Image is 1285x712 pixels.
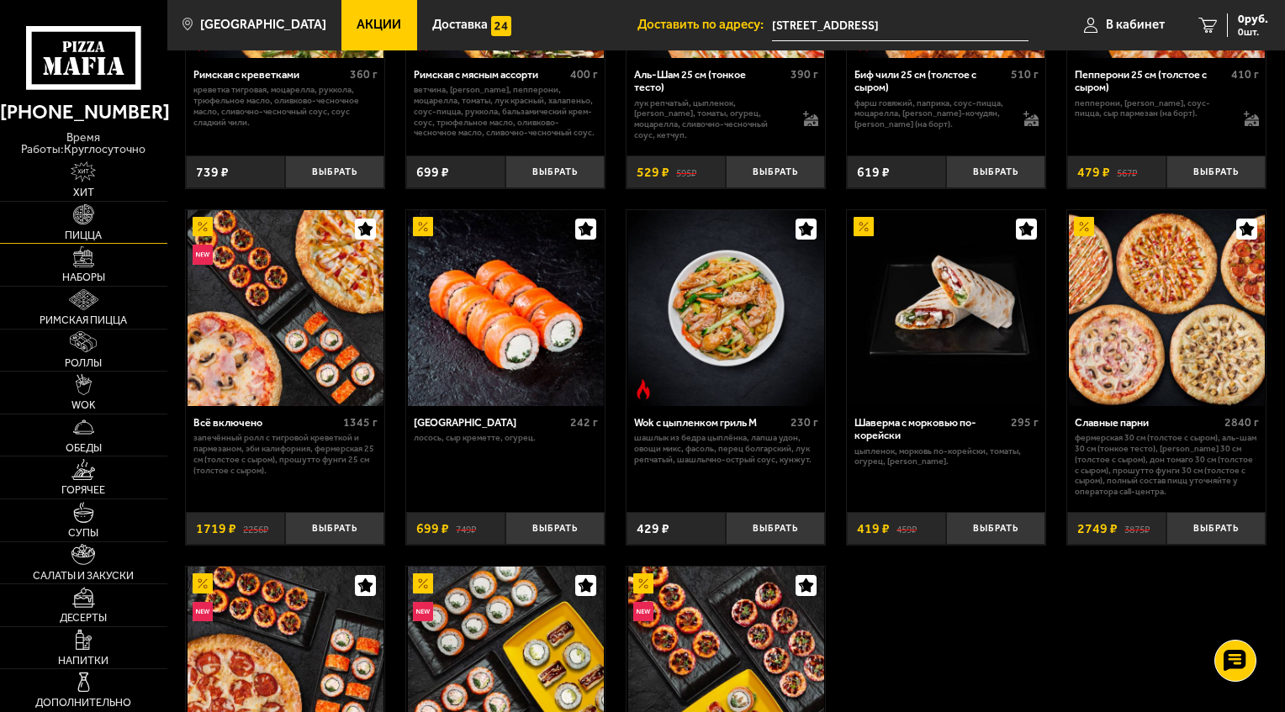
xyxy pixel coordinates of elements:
button: Выбрать [946,512,1045,545]
button: Выбрать [726,512,825,545]
a: АкционныйСлавные парни [1067,210,1266,406]
span: Горячее [61,485,105,496]
button: Выбрать [285,512,384,545]
button: Выбрать [1166,156,1266,188]
span: 390 г [791,67,818,82]
div: Пепперони 25 см (толстое с сыром) [1075,68,1227,94]
s: 567 ₽ [1117,166,1137,179]
span: 699 ₽ [416,522,449,535]
span: Октябрьская набережная, 90к3 [772,10,1029,41]
span: 739 ₽ [196,166,229,179]
p: ветчина, [PERSON_NAME], пепперони, моцарелла, томаты, лук красный, халапеньо, соус-пицца, руккола... [414,85,598,139]
div: Римская с мясным ассорти [414,68,566,81]
img: Акционный [193,217,213,237]
span: Акции [357,18,401,31]
p: лосось, Сыр креметте, огурец. [414,433,598,444]
span: 529 ₽ [637,166,669,179]
span: 479 ₽ [1077,166,1110,179]
span: 360 г [350,67,378,82]
img: Акционный [413,217,433,237]
span: Пицца [65,230,102,241]
img: Острое блюдо [633,379,653,399]
span: Доставка [432,18,488,31]
span: Напитки [58,656,108,667]
span: 1345 г [343,415,378,430]
p: Фермерская 30 см (толстое с сыром), Аль-Шам 30 см (тонкое тесто), [PERSON_NAME] 30 см (толстое с ... [1075,433,1259,497]
img: Акционный [854,217,874,237]
img: Всё включено [188,210,383,406]
p: креветка тигровая, моцарелла, руккола, трюфельное масло, оливково-чесночное масло, сливочно-чесно... [193,85,378,128]
div: [GEOGRAPHIC_DATA] [414,416,566,429]
span: Дополнительно [35,698,131,709]
s: 595 ₽ [676,166,696,179]
span: Доставить по адресу: [637,18,772,31]
span: Роллы [65,358,102,369]
p: цыпленок, морковь по-корейски, томаты, огурец, [PERSON_NAME]. [854,446,1039,467]
s: 3875 ₽ [1124,522,1150,535]
button: Выбрать [726,156,825,188]
span: Римская пицца [40,315,127,326]
span: 410 г [1231,67,1259,82]
img: Шаверма с морковью по-корейски [849,210,1044,406]
span: Салаты и закуски [33,571,134,582]
p: пепперони, [PERSON_NAME], соус-пицца, сыр пармезан (на борт). [1075,98,1230,119]
span: 2749 ₽ [1077,522,1118,535]
span: Наборы [62,272,105,283]
p: фарш говяжий, паприка, соус-пицца, моцарелла, [PERSON_NAME]-кочудян, [PERSON_NAME] (на борт). [854,98,1010,130]
span: 510 г [1011,67,1039,82]
span: 230 г [791,415,818,430]
a: Острое блюдоWok с цыпленком гриль M [627,210,825,406]
div: Славные парни [1075,416,1220,429]
button: Выбрать [1166,512,1266,545]
div: Биф чили 25 см (толстое с сыром) [854,68,1007,94]
a: АкционныйНовинкаВсё включено [186,210,384,406]
a: АкционныйФиладельфия [406,210,605,406]
img: Акционный [413,573,433,593]
span: Десерты [60,613,107,624]
img: Акционный [633,573,653,593]
a: АкционныйШаверма с морковью по-корейски [847,210,1045,406]
span: 2840 г [1224,415,1259,430]
s: 749 ₽ [456,522,476,535]
span: 619 ₽ [857,166,890,179]
img: 15daf4d41897b9f0e9f617042186c801.svg [491,16,511,36]
div: Всё включено [193,416,339,429]
p: лук репчатый, цыпленок, [PERSON_NAME], томаты, огурец, моцарелла, сливочно-чесночный соус, кетчуп. [634,98,790,141]
span: [GEOGRAPHIC_DATA] [200,18,326,31]
img: Новинка [193,245,213,265]
span: 1719 ₽ [196,522,236,535]
span: В кабинет [1106,18,1165,31]
s: 459 ₽ [896,522,917,535]
img: Акционный [193,573,213,593]
button: Выбрать [505,156,605,188]
button: Выбрать [505,512,605,545]
p: Запечённый ролл с тигровой креветкой и пармезаном, Эби Калифорния, Фермерская 25 см (толстое с сы... [193,433,378,476]
div: Римская с креветками [193,68,346,81]
div: Шаверма с морковью по-корейски [854,416,1007,442]
input: Ваш адрес доставки [772,10,1029,41]
s: 2256 ₽ [243,522,268,535]
span: 0 руб. [1238,13,1268,25]
img: Филадельфия [408,210,604,406]
img: Акционный [1074,217,1094,237]
span: WOK [71,400,96,411]
div: Аль-Шам 25 см (тонкое тесто) [634,68,786,94]
img: Новинка [193,602,213,622]
img: Новинка [413,602,433,622]
span: 400 г [570,67,598,82]
img: Новинка [633,602,653,622]
img: Славные парни [1069,210,1265,406]
img: Wok с цыпленком гриль M [628,210,824,406]
button: Выбрать [946,156,1045,188]
span: 242 г [570,415,598,430]
span: Хит [73,187,94,198]
span: Обеды [66,443,102,454]
button: Выбрать [285,156,384,188]
div: Wok с цыпленком гриль M [634,416,786,429]
span: 295 г [1011,415,1039,430]
span: Супы [68,528,98,539]
span: 0 шт. [1238,27,1268,37]
span: 699 ₽ [416,166,449,179]
p: шашлык из бедра цыплёнка, лапша удон, овощи микс, фасоль, перец болгарский, лук репчатый, шашлычн... [634,433,818,465]
span: 429 ₽ [637,522,669,535]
